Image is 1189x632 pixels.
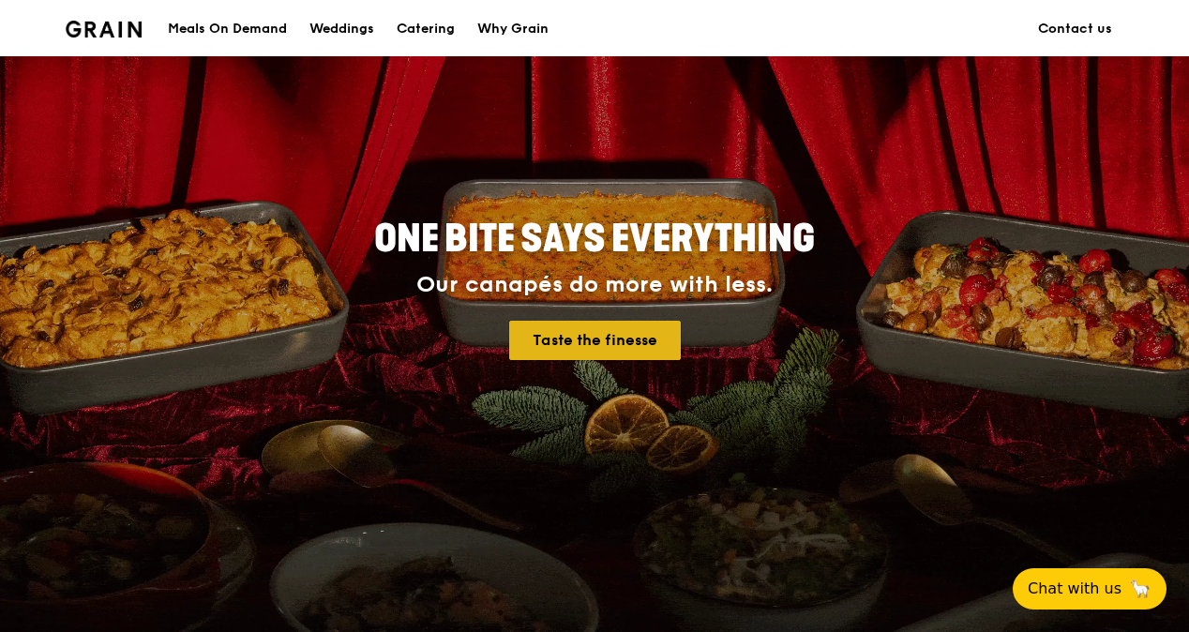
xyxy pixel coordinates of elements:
[298,1,385,57] a: Weddings
[466,1,560,57] a: Why Grain
[374,217,815,262] span: ONE BITE SAYS EVERYTHING
[168,1,287,57] div: Meals On Demand
[477,1,549,57] div: Why Grain
[1129,578,1151,600] span: 🦙
[66,21,142,38] img: Grain
[1028,578,1121,600] span: Chat with us
[1027,1,1123,57] a: Contact us
[397,1,455,57] div: Catering
[309,1,374,57] div: Weddings
[509,321,681,360] a: Taste the finesse
[385,1,466,57] a: Catering
[257,272,932,298] div: Our canapés do more with less.
[1013,568,1166,609] button: Chat with us🦙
